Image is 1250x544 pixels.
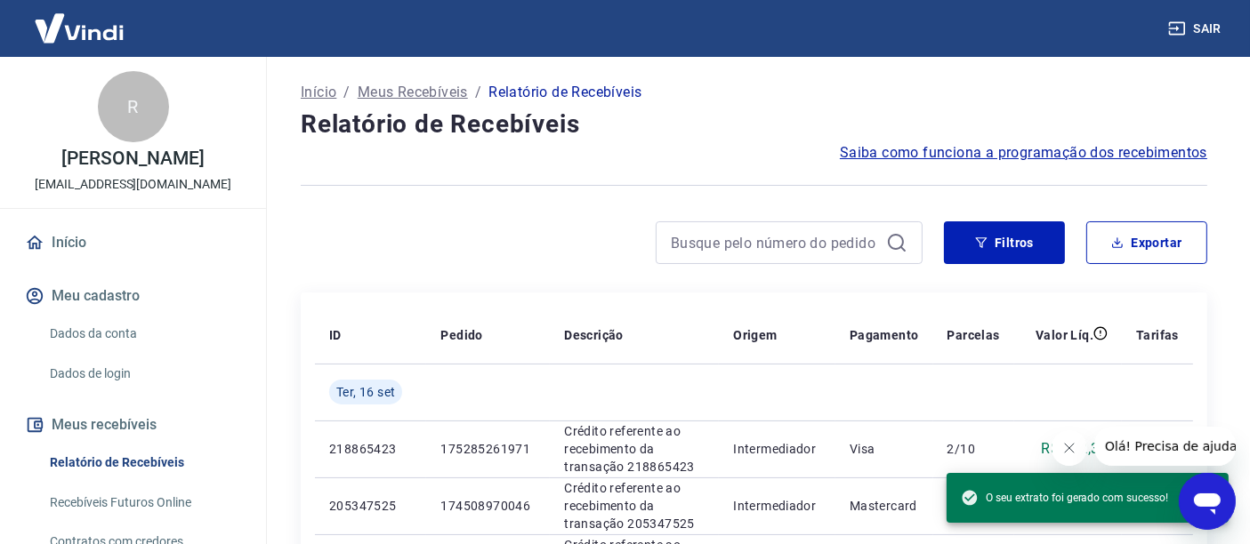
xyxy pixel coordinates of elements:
p: 174508970046 [440,497,536,515]
button: Exportar [1086,221,1207,264]
iframe: Fechar mensagem [1052,430,1087,466]
div: R [98,71,169,142]
button: Meus recebíveis [21,405,245,444]
p: / [343,82,350,103]
p: ID [329,326,342,344]
p: / [475,82,481,103]
p: Parcelas [948,326,1000,344]
iframe: Mensagem da empresa [1094,427,1236,466]
p: 205347525 [329,497,412,515]
p: Crédito referente ao recebimento da transação 218865423 [564,422,705,476]
a: Dados da conta [43,316,245,352]
p: 218865423 [329,440,412,458]
h4: Relatório de Recebíveis [301,107,1207,142]
p: Relatório de Recebíveis [488,82,641,103]
img: Vindi [21,1,137,55]
p: Tarifas [1136,326,1179,344]
p: Valor Líq. [1036,326,1093,344]
p: 175285261971 [440,440,536,458]
p: Intermediador [733,497,821,515]
p: R$ 272,31 [1042,438,1109,460]
a: Meus Recebíveis [358,82,468,103]
a: Saiba como funciona a programação dos recebimentos [840,142,1207,164]
span: Olá! Precisa de ajuda? [11,12,149,27]
p: Visa [850,440,919,458]
span: O seu extrato foi gerado com sucesso! [961,489,1168,507]
button: Filtros [944,221,1065,264]
a: Início [21,223,245,262]
p: [PERSON_NAME] [61,149,204,168]
p: Origem [733,326,777,344]
a: Dados de login [43,356,245,392]
p: Pagamento [850,326,919,344]
a: Início [301,82,336,103]
p: Crédito referente ao recebimento da transação 205347525 [564,479,705,532]
p: Descrição [564,326,624,344]
p: Intermediador [733,440,821,458]
p: Pedido [440,326,482,344]
p: [EMAIL_ADDRESS][DOMAIN_NAME] [35,175,231,194]
iframe: Botão para abrir a janela de mensagens [1179,473,1236,530]
a: Recebíveis Futuros Online [43,484,245,521]
input: Busque pelo número do pedido [671,229,879,256]
span: Ter, 16 set [336,383,395,401]
p: Mastercard [850,497,919,515]
button: Sair [1165,12,1229,45]
p: 2/10 [948,440,1000,458]
button: Meu cadastro [21,276,245,316]
a: Relatório de Recebíveis [43,444,245,481]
